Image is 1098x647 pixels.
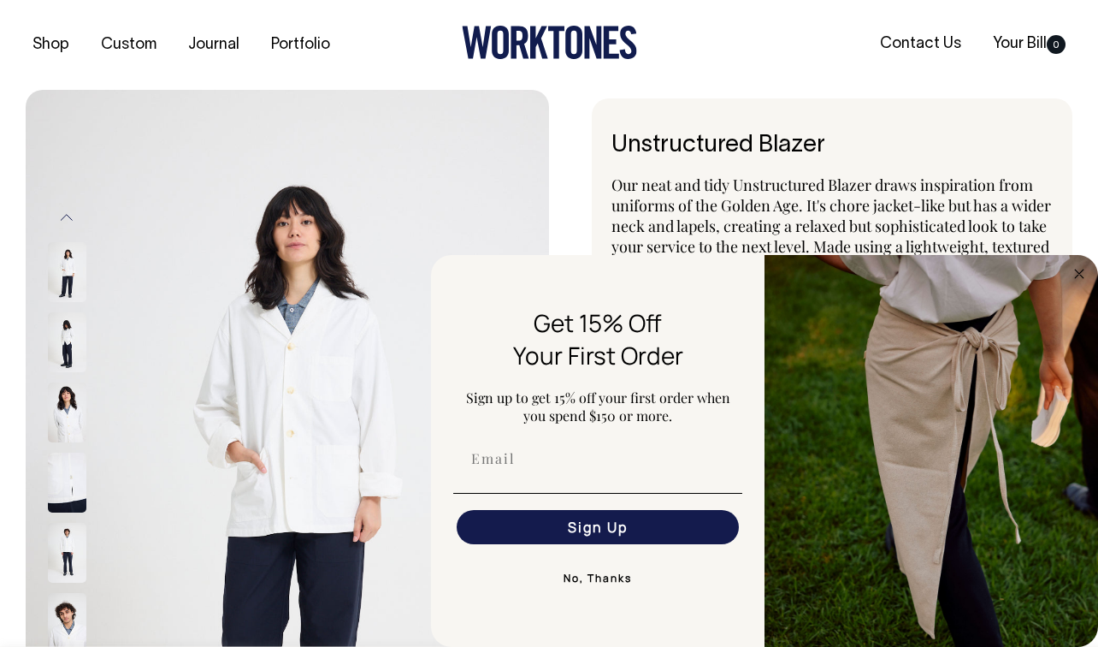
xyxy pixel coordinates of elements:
img: off-white [48,312,86,372]
span: Get 15% Off [534,306,662,339]
a: Custom [94,31,163,59]
img: off-white [48,242,86,302]
img: 5e34ad8f-4f05-4173-92a8-ea475ee49ac9.jpeg [764,255,1098,647]
button: No, Thanks [453,561,742,596]
a: Shop [26,31,76,59]
img: off-white [48,453,86,513]
button: Previous [54,199,80,237]
span: Our neat and tidy Unstructured Blazer draws inspiration from uniforms of the Golden Age. It's cho... [611,175,1051,298]
img: underline [453,493,742,494]
span: Your First Order [513,339,683,371]
a: Contact Us [873,30,968,58]
img: off-white [48,523,86,583]
div: FLYOUT Form [431,255,1098,647]
button: Sign Up [457,510,739,544]
a: Portfolio [264,31,337,59]
a: Journal [181,31,246,59]
span: 0 [1047,35,1066,54]
input: Email [457,442,739,476]
h1: Unstructured Blazer [611,133,1053,159]
button: Close dialog [1069,264,1089,284]
img: off-white [48,383,86,442]
a: Your Bill0 [986,30,1072,58]
span: Sign up to get 15% off your first order when you spend $150 or more. [466,389,730,424]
